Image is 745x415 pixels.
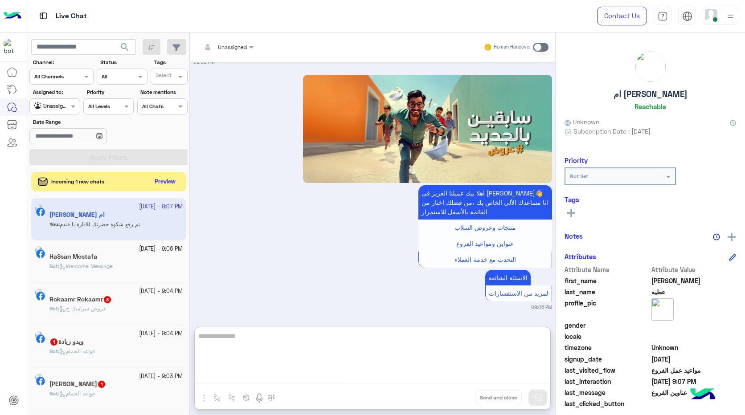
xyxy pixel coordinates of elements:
span: last_interaction [565,377,650,386]
span: Incoming 1 new chats [51,178,104,186]
button: Apply Filters [29,149,188,165]
span: Bot [49,305,58,312]
b: : [49,305,59,312]
label: Date Range [33,118,133,126]
span: 2025-09-27T18:07:25.3390701Z [651,377,737,386]
span: search [119,42,130,53]
span: 3 [104,296,111,303]
img: YjlhZTUyZTYtYjM5OS00MzkwLTlhZDMtMjU1MTIzM2U3MmFjLmpwZw%3D%3D.jpg [303,75,552,183]
label: Tags [154,58,187,66]
h6: Priority [565,156,588,164]
button: Preview [151,175,180,188]
img: Facebook [36,334,45,343]
img: profile [725,11,736,22]
span: التحدث مع خدمة العملاء [454,256,516,263]
span: last_visited_flow [565,366,650,375]
img: hulul-logo.png [687,379,718,411]
label: Status [100,58,146,66]
p: 27/9/2025, 9:06 PM [485,270,531,285]
img: userImage [705,9,717,21]
h6: Tags [565,195,736,203]
span: last_clicked_button [565,399,650,408]
span: timezone [565,343,650,352]
span: Attribute Name [565,265,650,274]
h5: Rokaamr Rokaamr [49,296,112,303]
img: picture [35,331,43,339]
h5: HaSsan Mostafa [49,253,97,260]
small: 09:06 PM [193,58,214,65]
span: gender [565,321,650,330]
h5: محمد عبدالله [49,380,106,388]
img: 322208621163248 [4,39,20,55]
img: Logo [4,7,21,25]
button: search [114,39,136,58]
span: Unknown [565,117,599,126]
img: tab [658,11,668,21]
span: عناوين الفروع [651,388,737,397]
label: Note mentions [140,88,186,96]
span: last_message [565,388,650,397]
div: Select [154,71,172,81]
span: عنواين ومواعيد الفروع [456,240,514,247]
span: signup_date [565,354,650,364]
small: [DATE] - 9:04 PM [139,330,183,338]
img: Facebook [36,292,45,301]
span: 2025-09-27T18:05:43.807Z [651,354,737,364]
img: picture [35,289,43,297]
h6: Reachable [634,102,666,110]
span: قواعد الحمام [59,348,95,354]
p: Live Chat [56,10,87,22]
span: Attribute Value [651,265,737,274]
span: منتجات وعروض السلاب [454,224,516,231]
img: notes [713,233,720,240]
span: Bot [49,390,58,397]
span: 1 [50,338,57,346]
small: [DATE] - 9:03 PM [139,372,183,381]
img: Facebook [36,249,45,258]
span: قواعد الحمام [59,390,95,397]
small: [DATE] - 9:04 PM [139,287,183,296]
span: عطيه [651,287,737,297]
small: 09:06 PM [531,304,552,311]
span: null [651,332,737,341]
span: Welcome Message [59,263,113,269]
small: [DATE] - 9:06 PM [139,245,183,253]
span: Bot [49,263,58,269]
h6: Attributes [565,252,596,260]
p: 27/9/2025, 9:06 PM [418,185,552,220]
span: locale [565,332,650,341]
img: tab [682,11,692,21]
h6: Notes [565,232,583,240]
img: add [728,233,736,241]
label: Assigned to: [33,88,79,96]
a: Contact Us [597,7,647,25]
img: picture [35,246,43,254]
span: Subscription Date : [DATE] [573,126,651,136]
label: Channel: [33,58,93,66]
span: مواعيد عمل الفروع [651,366,737,375]
img: Facebook [36,377,45,386]
img: picture [635,52,666,82]
span: Unknown [651,343,737,352]
b: : [49,263,59,269]
b: : [49,390,59,397]
h5: ام [PERSON_NAME] [614,89,688,99]
span: Unassigned [218,44,247,50]
small: Human Handover [494,44,531,51]
img: picture [651,298,674,321]
span: لمزيد من الاستفسارات [489,289,548,297]
span: 1 [98,381,105,388]
span: null [651,321,737,330]
span: first_name [565,276,650,285]
img: tab [38,10,49,21]
span: null [651,399,737,408]
span: عروض سراميك ج [59,305,106,312]
span: profile_pic [565,298,650,319]
label: Priority [87,88,133,96]
span: ام احمد [651,276,737,285]
span: last_name [565,287,650,297]
span: Bot [49,348,58,354]
b: : [49,348,59,354]
a: tab [654,7,671,25]
img: picture [35,374,43,382]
